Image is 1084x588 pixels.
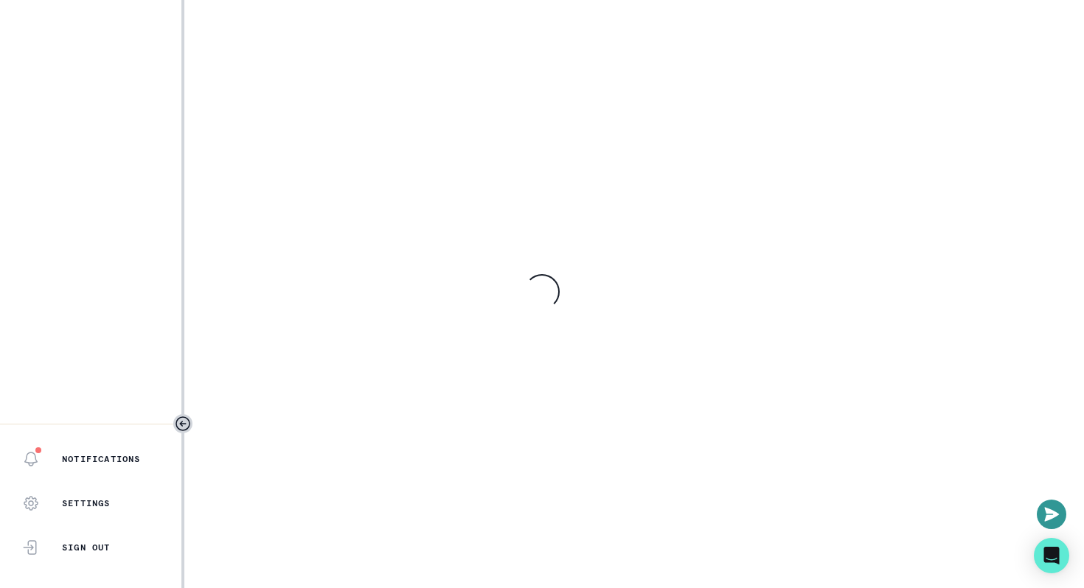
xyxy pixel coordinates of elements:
p: Settings [62,497,111,509]
div: Open Intercom Messenger [1034,538,1069,573]
p: Notifications [62,453,141,465]
p: Sign Out [62,542,111,553]
button: Toggle sidebar [173,414,192,433]
button: Open or close messaging widget [1037,500,1066,529]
